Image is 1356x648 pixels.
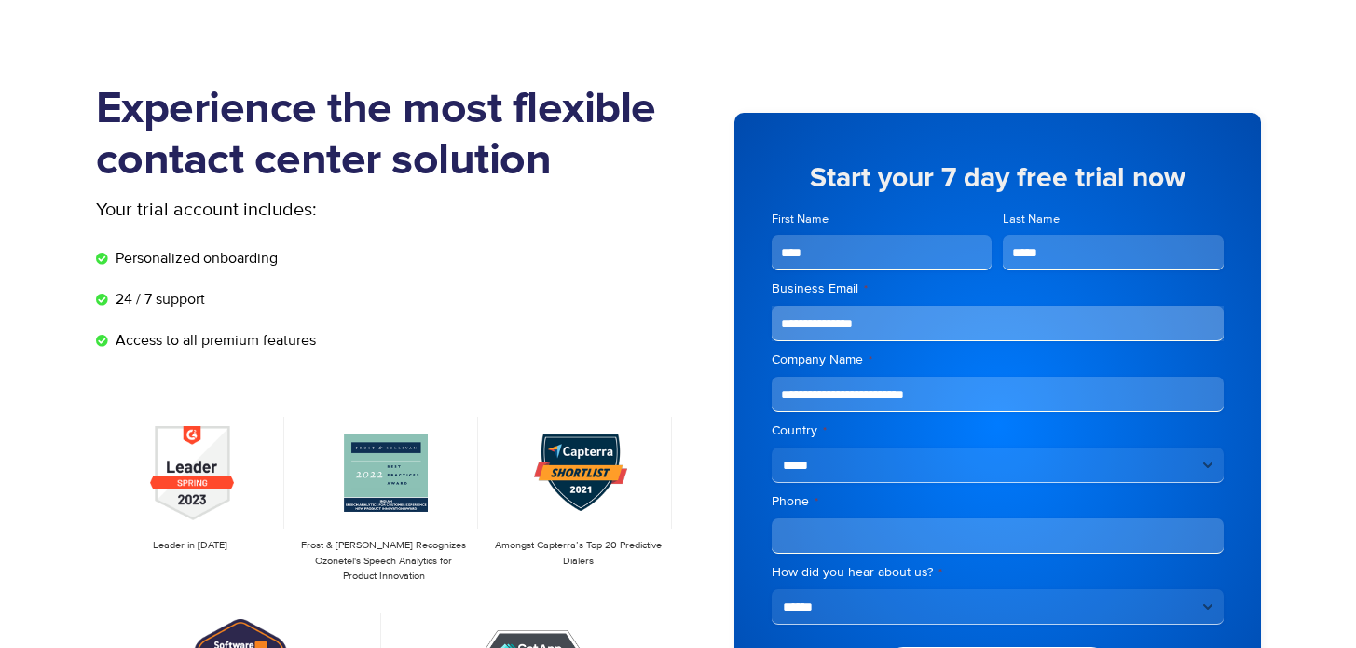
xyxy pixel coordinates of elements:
[772,563,1224,582] label: How did you hear about us?
[772,211,993,228] label: First Name
[105,538,275,554] p: Leader in [DATE]
[772,351,1224,369] label: Company Name
[111,247,278,269] span: Personalized onboarding
[772,164,1224,192] h5: Start your 7 day free trial now
[772,280,1224,298] label: Business Email
[493,538,663,569] p: Amongst Capterra’s Top 20 Predictive Dialers
[96,196,539,224] p: Your trial account includes:
[111,288,205,310] span: 24 / 7 support
[96,84,678,186] h1: Experience the most flexible contact center solution
[299,538,469,585] p: Frost & [PERSON_NAME] Recognizes Ozonetel's Speech Analytics for Product Innovation
[111,329,316,352] span: Access to all premium features
[772,492,1224,511] label: Phone
[1003,211,1224,228] label: Last Name
[772,421,1224,440] label: Country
